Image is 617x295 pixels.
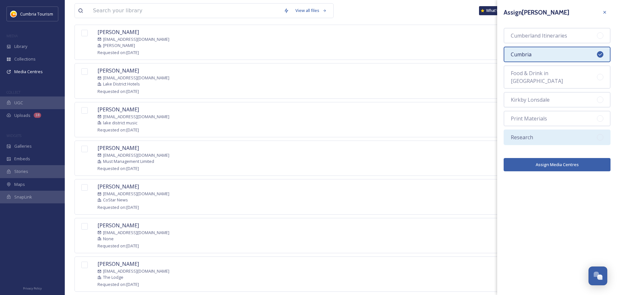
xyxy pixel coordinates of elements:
[14,43,27,50] span: Library
[14,69,43,75] span: Media Centres
[34,113,41,118] div: 18
[97,260,139,267] span: [PERSON_NAME]
[97,183,139,190] span: [PERSON_NAME]
[97,127,139,133] span: Requested on: [DATE]
[103,152,169,158] span: [EMAIL_ADDRESS][DOMAIN_NAME]
[511,96,550,104] span: Kirkby Lonsdale
[292,4,330,17] a: View all files
[103,158,154,165] span: Must Management Limited
[14,112,30,119] span: Uploads
[103,120,137,126] span: lake district music
[479,6,511,15] a: What's New
[14,181,25,187] span: Maps
[103,114,169,120] span: [EMAIL_ADDRESS][DOMAIN_NAME]
[97,88,139,94] span: Requested on: [DATE]
[6,33,18,38] span: MEDIA
[511,133,533,141] span: Research
[14,156,30,162] span: Embeds
[97,165,139,171] span: Requested on: [DATE]
[511,51,531,58] span: Cumbria
[14,56,36,62] span: Collections
[511,69,597,85] span: Food & Drink in [GEOGRAPHIC_DATA]
[511,32,567,40] span: Cumberland Itineraries
[97,222,139,229] span: [PERSON_NAME]
[14,100,23,106] span: UGC
[97,144,139,152] span: [PERSON_NAME]
[103,36,169,42] span: [EMAIL_ADDRESS][DOMAIN_NAME]
[103,75,169,81] span: [EMAIL_ADDRESS][DOMAIN_NAME]
[103,274,123,280] span: The Lodge
[14,194,32,200] span: SnapLink
[97,243,139,249] span: Requested on: [DATE]
[97,106,139,113] span: [PERSON_NAME]
[504,158,611,171] button: Assign Media Centres
[103,81,140,87] span: Lake District Hotels
[97,50,139,55] span: Requested on: [DATE]
[23,286,42,290] span: Privacy Policy
[103,191,169,197] span: [EMAIL_ADDRESS][DOMAIN_NAME]
[97,204,139,210] span: Requested on: [DATE]
[97,28,139,36] span: [PERSON_NAME]
[588,267,607,285] button: Open Chat
[103,230,169,236] span: [EMAIL_ADDRESS][DOMAIN_NAME]
[97,67,139,74] span: [PERSON_NAME]
[103,42,135,49] span: [PERSON_NAME]
[97,281,139,287] span: Requested on: [DATE]
[511,115,547,122] span: Print Materials
[103,197,128,203] span: CoStar News
[10,11,17,17] img: images.jpg
[103,236,114,242] span: None
[90,4,280,18] input: Search your library
[103,268,169,274] span: [EMAIL_ADDRESS][DOMAIN_NAME]
[6,90,20,95] span: COLLECT
[14,168,28,175] span: Stories
[6,133,21,138] span: WIDGETS
[504,8,569,17] h3: Assign [PERSON_NAME]
[20,11,53,17] span: Cumbria Tourism
[23,284,42,292] a: Privacy Policy
[14,143,32,149] span: Galleries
